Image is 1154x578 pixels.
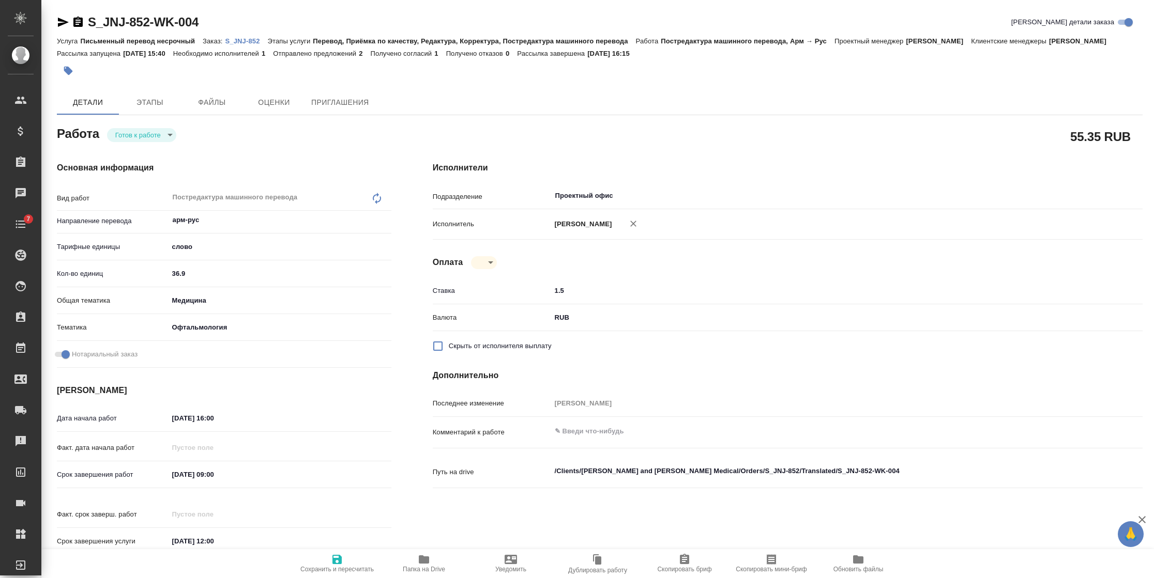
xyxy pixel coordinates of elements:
[551,219,612,229] p: [PERSON_NAME]
[169,238,391,256] div: слово
[169,292,391,309] div: Медицина
[88,15,199,29] a: S_JNJ-852-WK-004
[554,549,641,578] button: Дублировать работу
[833,566,884,573] span: Обновить файлы
[311,96,369,109] span: Приглашения
[641,549,728,578] button: Скопировать бриф
[434,50,446,57] p: 1
[433,219,551,229] p: Исполнитель
[971,37,1049,45] p: Клиентские менеджеры
[433,467,551,477] p: Путь на drive
[449,341,552,351] span: Скрыть от исполнителя выплату
[622,212,645,235] button: Удалить исполнителя
[834,37,906,45] p: Проектный менеджер
[57,269,169,279] p: Кол-во единиц
[225,37,267,45] p: S_JNJ-852
[433,398,551,409] p: Последнее изменение
[446,50,506,57] p: Получено отказов
[57,216,169,226] p: Направление перевода
[433,256,463,269] h4: Оплата
[906,37,971,45] p: [PERSON_NAME]
[433,162,1143,174] h4: Исполнители
[57,59,80,82] button: Добавить тэг
[169,467,259,482] input: ✎ Введи что-нибудь
[433,313,551,323] p: Валюта
[57,50,123,57] p: Рассылка запущена
[107,128,176,142] div: Готов к работе
[63,96,113,109] span: Детали
[57,162,391,174] h4: Основная информация
[169,266,391,281] input: ✎ Введи что-нибудь
[72,349,138,360] span: Нотариальный заказ
[495,566,526,573] span: Уведомить
[386,219,388,221] button: Open
[273,50,359,57] p: Отправлено предложений
[433,427,551,438] p: Комментарий к работе
[1122,523,1140,545] span: 🙏
[57,413,169,424] p: Дата начала работ
[1118,521,1144,547] button: 🙏
[433,369,1143,382] h4: Дополнительно
[1078,195,1080,197] button: Open
[1049,37,1114,45] p: [PERSON_NAME]
[169,534,259,549] input: ✎ Введи что-нибудь
[57,37,80,45] p: Услуга
[371,50,435,57] p: Получено согласий
[471,256,497,269] div: Готов к работе
[1070,128,1131,145] h2: 55.35 RUB
[568,567,627,574] span: Дублировать работу
[661,37,834,45] p: Постредактура машинного перевода, Арм → Рус
[467,549,554,578] button: Уведомить
[57,322,169,333] p: Тематика
[262,50,273,57] p: 1
[169,319,391,336] div: Офтальмология
[1011,17,1114,27] span: [PERSON_NAME] детали заказа
[657,566,711,573] span: Скопировать бриф
[403,566,445,573] span: Папка на Drive
[57,536,169,546] p: Срок завершения услуги
[169,440,259,455] input: Пустое поле
[125,96,175,109] span: Этапы
[3,211,39,237] a: 7
[57,242,169,252] p: Тарифные единицы
[736,566,807,573] span: Скопировать мини-бриф
[169,507,259,522] input: Пустое поле
[112,131,164,139] button: Готов к работе
[381,549,467,578] button: Папка на Drive
[268,37,313,45] p: Этапы услуги
[815,549,902,578] button: Обновить файлы
[225,36,267,45] a: S_JNJ-852
[433,192,551,202] p: Подразделение
[300,566,374,573] span: Сохранить и пересчитать
[169,411,259,426] input: ✎ Введи что-нибудь
[587,50,637,57] p: [DATE] 16:15
[249,96,299,109] span: Оценки
[551,309,1084,326] div: RUB
[506,50,517,57] p: 0
[433,286,551,296] p: Ставка
[359,50,370,57] p: 2
[57,384,391,397] h4: [PERSON_NAME]
[57,16,69,28] button: Скопировать ссылку для ЯМессенджера
[517,50,587,57] p: Рассылка завершена
[72,16,84,28] button: Скопировать ссылку
[636,37,661,45] p: Работа
[187,96,237,109] span: Файлы
[551,396,1084,411] input: Пустое поле
[57,470,169,480] p: Срок завершения работ
[57,193,169,204] p: Вид работ
[551,462,1084,480] textarea: /Clients/[PERSON_NAME] and [PERSON_NAME] Medical/Orders/S_JNJ-852/Translated/S_JNJ-852-WK-004
[173,50,262,57] p: Необходимо исполнителей
[57,123,99,142] h2: Работа
[80,37,203,45] p: Письменный перевод несрочный
[728,549,815,578] button: Скопировать мини-бриф
[57,295,169,306] p: Общая тематика
[294,549,381,578] button: Сохранить и пересчитать
[20,214,36,224] span: 7
[551,283,1084,298] input: ✎ Введи что-нибудь
[313,37,635,45] p: Перевод, Приёмка по качеству, Редактура, Корректура, Постредактура машинного перевода
[203,37,225,45] p: Заказ:
[123,50,173,57] p: [DATE] 15:40
[57,509,169,520] p: Факт. срок заверш. работ
[57,443,169,453] p: Факт. дата начала работ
